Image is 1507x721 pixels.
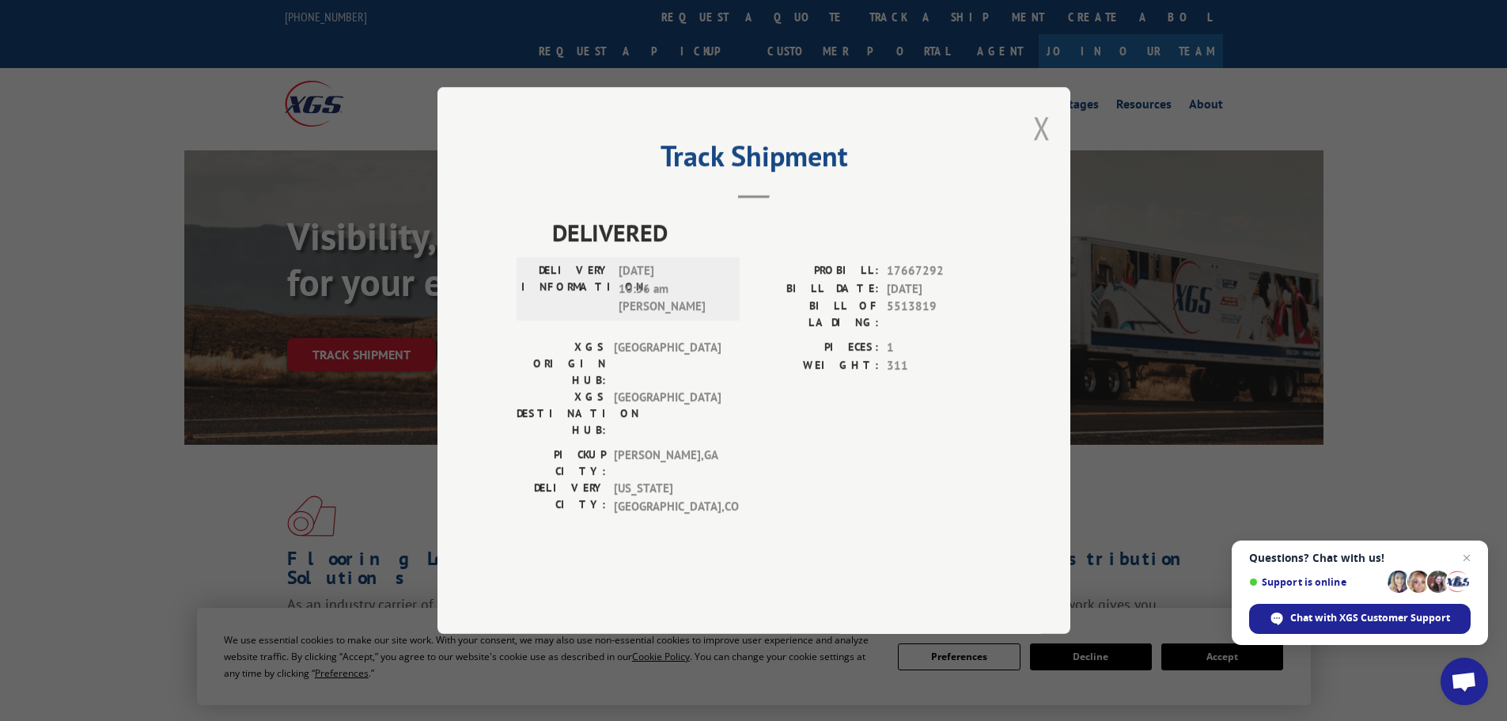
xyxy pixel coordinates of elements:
[754,357,879,375] label: WEIGHT:
[887,298,991,331] span: 5513819
[614,339,721,389] span: [GEOGRAPHIC_DATA]
[517,145,991,175] h2: Track Shipment
[517,446,606,480] label: PICKUP CITY:
[1249,552,1471,564] span: Questions? Chat with us!
[552,214,991,250] span: DELIVERED
[614,446,721,480] span: [PERSON_NAME] , GA
[517,480,606,515] label: DELIVERY CITY:
[887,339,991,357] span: 1
[754,262,879,280] label: PROBILL:
[521,262,611,316] label: DELIVERY INFORMATION:
[887,357,991,375] span: 311
[1441,658,1488,705] div: Open chat
[614,389,721,438] span: [GEOGRAPHIC_DATA]
[1457,548,1476,567] span: Close chat
[517,389,606,438] label: XGS DESTINATION HUB:
[887,262,991,280] span: 17667292
[754,339,879,357] label: PIECES:
[1290,611,1450,625] span: Chat with XGS Customer Support
[614,480,721,515] span: [US_STATE][GEOGRAPHIC_DATA] , CO
[1249,604,1471,634] div: Chat with XGS Customer Support
[1249,576,1382,588] span: Support is online
[517,339,606,389] label: XGS ORIGIN HUB:
[754,280,879,298] label: BILL DATE:
[887,280,991,298] span: [DATE]
[1033,107,1051,149] button: Close modal
[619,262,725,316] span: [DATE] 10:56 am [PERSON_NAME]
[754,298,879,331] label: BILL OF LADING:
